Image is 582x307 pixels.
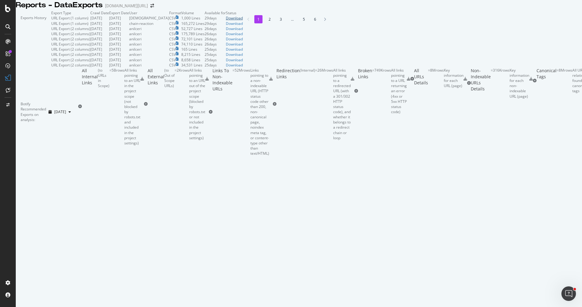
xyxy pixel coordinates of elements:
[205,57,226,62] td: 25 days
[169,52,176,57] div: CSV
[90,26,109,31] td: [DATE]
[169,26,176,31] div: CSV
[169,10,181,15] td: Format
[105,3,148,9] div: [DOMAIN_NAME][URL]
[90,21,109,26] td: [DATE]
[169,31,176,36] div: CSV
[129,10,169,15] td: User
[129,31,169,36] td: anilceri
[181,10,205,15] td: Volume
[226,52,243,57] a: Download
[358,68,372,114] div: Broken Links
[226,36,243,42] a: Download
[444,68,463,89] div: Key information for each URL (page)
[311,15,319,23] li: 6
[54,109,66,114] span: 2025 Sep. 19th
[51,15,89,21] div: URL Export (1 column)
[205,26,226,31] td: 26 days
[181,31,205,36] td: 175,789 Lines
[181,42,205,47] td: 74,110 Lines
[266,15,274,23] li: 2
[109,62,129,68] td: [DATE]
[109,42,129,47] td: [DATE]
[51,36,90,42] div: URL Export (2 columns)
[226,31,243,36] div: Download
[269,77,273,81] div: csv-export
[109,52,129,57] td: [DATE]
[205,31,226,36] td: 26 days
[109,26,129,31] td: [DATE]
[129,36,169,42] td: anilceri
[90,36,109,42] td: [DATE]
[372,68,391,114] div: = 749K rows
[351,77,354,81] div: csv-export
[226,57,243,62] a: Download
[205,21,226,26] td: 29 days
[51,52,90,57] div: URL Export (2 columns)
[181,47,205,52] td: 165 Lines
[561,286,576,301] iframe: Intercom live chat
[300,15,308,23] li: 5
[232,68,250,156] div: = 52M rows
[129,57,169,62] td: anilceri
[90,42,109,47] td: [DATE]
[428,68,444,90] div: = 8M rows
[109,36,129,42] td: [DATE]
[148,68,164,140] div: All External Links
[175,68,189,140] div: = 2K rows
[288,15,297,23] li: ...
[129,42,169,47] td: anilceri
[90,57,109,62] td: [DATE]
[407,77,410,81] div: csv-export
[90,15,109,21] td: [DATE]
[205,10,226,15] td: Available for
[226,10,243,15] td: Status
[557,68,572,94] div: = 8M rows
[181,52,205,57] td: 8,215 Lines
[226,62,243,68] div: Download
[226,42,243,47] a: Download
[109,21,129,26] td: [DATE]
[181,36,205,42] td: 72,101 Lines
[250,68,269,156] div: Links pointing to a non-indexable URL (HTTP status code other than 200, non-canonical page, noind...
[129,52,169,57] td: anilceri
[51,47,90,52] div: URL Export (2 columns)
[181,15,205,21] td: 1,000 Lines
[98,68,109,146] div: ( to URLs in Scope )
[471,68,491,99] div: Non-Indexable URLs Details
[226,47,243,52] a: Download
[226,21,243,26] a: Download
[510,68,529,99] div: Key information for each non-indexable URL (page)
[205,62,226,68] td: 25 days
[463,77,467,81] div: csv-export
[226,26,243,31] a: Download
[129,21,169,26] td: chain-reaction
[129,15,169,21] td: [DEMOGRAPHIC_DATA]
[169,42,176,47] div: CSV
[46,107,73,117] button: [DATE]
[90,52,109,57] td: [DATE]
[109,57,129,62] td: [DATE]
[51,57,90,62] div: URL Export (2 columns)
[129,26,169,31] td: anilceri
[90,10,109,15] td: Crawl Date
[150,4,154,8] div: arrow-right-arrow-left
[51,42,90,47] div: URL Export (2 columns)
[109,15,129,21] td: [DATE]
[414,68,428,90] div: All URLs Details
[90,62,109,68] td: [DATE]
[51,62,90,68] div: URL Export (2 columns)
[109,31,129,36] td: [DATE]
[109,68,124,146] div: = 5B rows
[169,15,176,21] div: CSV
[51,31,90,36] div: URL Export (2 columns)
[537,68,557,94] div: Canonical Tags
[109,47,129,52] td: [DATE]
[181,57,205,62] td: 8,658 Lines
[315,68,333,140] div: = 26M rows
[109,10,129,15] td: Export Date
[226,15,243,21] div: Download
